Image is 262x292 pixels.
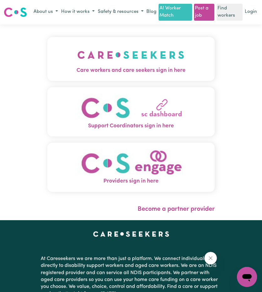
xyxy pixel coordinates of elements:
button: Support Coordinators sign in here [47,87,214,136]
button: Care workers and care seekers sign in here [47,37,214,81]
a: Careseekers home page [93,231,169,236]
img: Careseekers logo [4,7,27,18]
a: Find workers [217,4,243,21]
button: Safety & resources [96,7,145,17]
span: Providers sign in here [47,177,214,185]
span: Need any help? [4,4,38,9]
button: Providers sign in here [47,143,214,192]
a: Become a partner provider [138,206,215,212]
a: Login [244,7,258,17]
a: Blog [145,7,158,17]
iframe: Button to launch messaging window [237,267,257,287]
button: About us [32,7,60,17]
a: Careseekers logo [4,5,27,19]
button: How it works [60,7,96,17]
a: Post a job [194,4,214,21]
span: Care workers and care seekers sign in here [47,66,214,75]
iframe: Close message [204,252,217,264]
a: AI Worker Match [159,4,192,21]
span: Support Coordinators sign in here [47,122,214,130]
